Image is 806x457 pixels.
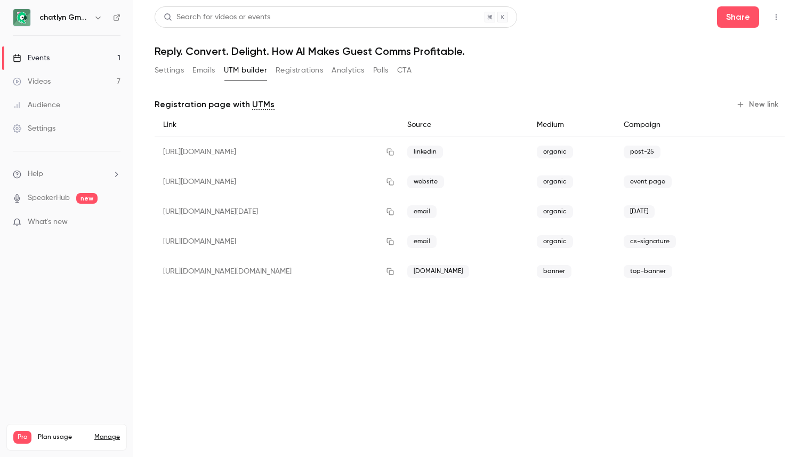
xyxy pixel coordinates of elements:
span: event page [624,175,672,188]
h6: chatlyn GmbH [39,12,90,23]
span: Plan usage [38,433,88,442]
span: post-25 [624,146,660,158]
p: Registration page with [155,98,275,111]
span: email [407,205,437,218]
button: UTM builder [224,62,267,79]
button: Emails [192,62,215,79]
h1: Reply. Convert. Delight. How AI Makes Guest Comms Profitable. [155,45,785,58]
div: Audience [13,100,60,110]
span: banner [537,265,571,278]
button: CTA [397,62,412,79]
span: Help [28,169,43,180]
span: website [407,175,444,188]
div: Videos [13,76,51,87]
span: email [407,235,437,248]
span: Pro [13,431,31,444]
button: Polls [373,62,389,79]
div: [URL][DOMAIN_NAME] [155,137,399,167]
div: Medium [528,113,616,137]
span: cs-signature [624,235,676,248]
span: organic [537,205,573,218]
div: Search for videos or events [164,12,270,23]
button: Analytics [332,62,365,79]
button: Registrations [276,62,323,79]
div: [URL][DOMAIN_NAME][DOMAIN_NAME] [155,256,399,286]
div: [URL][DOMAIN_NAME] [155,227,399,256]
span: organic [537,146,573,158]
span: linkedin [407,146,443,158]
a: SpeakerHub [28,193,70,204]
a: UTMs [252,98,275,111]
span: new [76,193,98,204]
button: New link [732,96,785,113]
li: help-dropdown-opener [13,169,120,180]
span: [DOMAIN_NAME] [407,265,469,278]
span: [DATE] [624,205,655,218]
img: chatlyn GmbH [13,9,30,26]
div: [URL][DOMAIN_NAME][DATE] [155,197,399,227]
div: Source [399,113,528,137]
span: organic [537,235,573,248]
button: Settings [155,62,184,79]
span: top-banner [624,265,672,278]
div: Campaign [615,113,729,137]
span: organic [537,175,573,188]
span: What's new [28,217,68,228]
div: Settings [13,123,55,134]
a: Manage [94,433,120,442]
button: Share [717,6,759,28]
div: [URL][DOMAIN_NAME] [155,167,399,197]
div: Events [13,53,50,63]
div: Link [155,113,399,137]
